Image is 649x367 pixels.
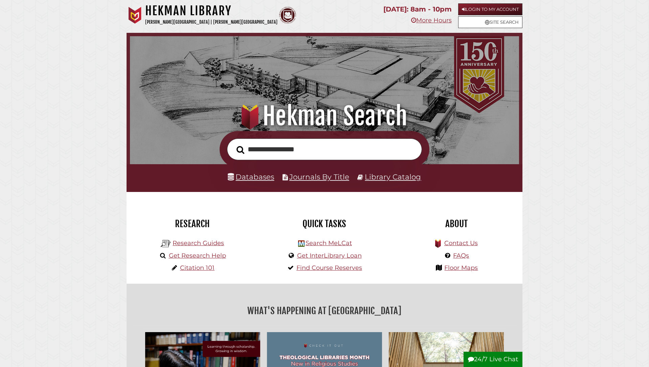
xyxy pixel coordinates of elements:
a: Floor Maps [445,264,478,272]
h2: Quick Tasks [264,218,385,230]
a: FAQs [453,252,469,259]
button: Search [233,144,248,156]
a: Citation 101 [180,264,215,272]
p: [PERSON_NAME][GEOGRAPHIC_DATA] | [PERSON_NAME][GEOGRAPHIC_DATA] [145,18,277,26]
a: Get Research Help [169,252,226,259]
h2: About [396,218,517,230]
a: Journals By Title [289,172,349,181]
a: Site Search [458,16,522,28]
a: Databases [228,172,274,181]
h1: Hekman Search [140,101,509,131]
a: Get InterLibrary Loan [297,252,362,259]
img: Hekman Library Logo [161,239,171,249]
a: More Hours [411,17,452,24]
a: Contact Us [444,239,478,247]
a: Login to My Account [458,3,522,15]
img: Hekman Library Logo [298,240,305,247]
a: Find Course Reserves [296,264,362,272]
h2: What's Happening at [GEOGRAPHIC_DATA] [132,303,517,319]
a: Library Catalog [365,172,421,181]
img: Calvin University [127,7,143,24]
a: Search MeLCat [306,239,352,247]
p: [DATE]: 8am - 10pm [383,3,452,15]
h2: Research [132,218,253,230]
a: Research Guides [173,239,224,247]
img: Calvin Theological Seminary [279,7,296,24]
h1: Hekman Library [145,3,277,18]
i: Search [237,146,244,154]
